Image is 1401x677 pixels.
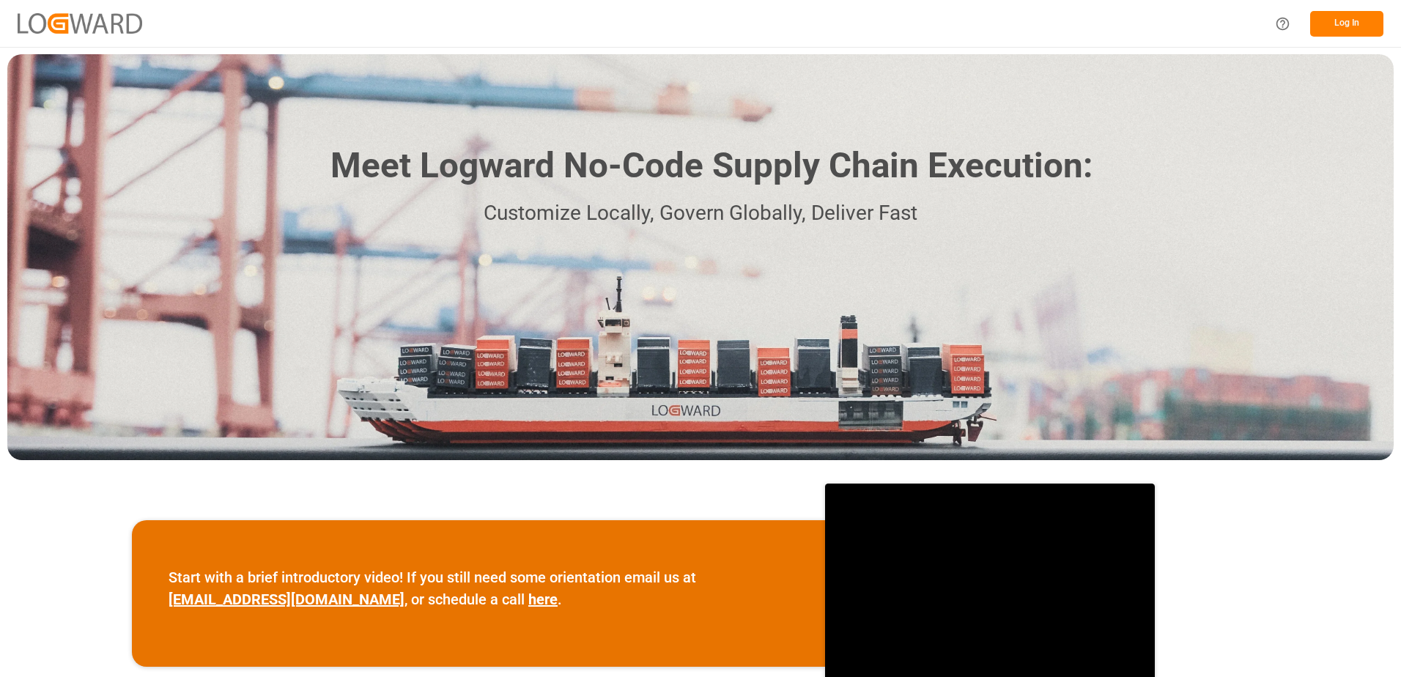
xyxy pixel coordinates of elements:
a: [EMAIL_ADDRESS][DOMAIN_NAME] [169,591,404,608]
p: Customize Locally, Govern Globally, Deliver Fast [308,197,1093,230]
a: here [528,591,558,608]
img: Logward_new_orange.png [18,13,142,33]
button: Log In [1310,11,1383,37]
p: Start with a brief introductory video! If you still need some orientation email us at , or schedu... [169,566,788,610]
h1: Meet Logward No-Code Supply Chain Execution: [330,140,1093,192]
button: Help Center [1266,7,1299,40]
